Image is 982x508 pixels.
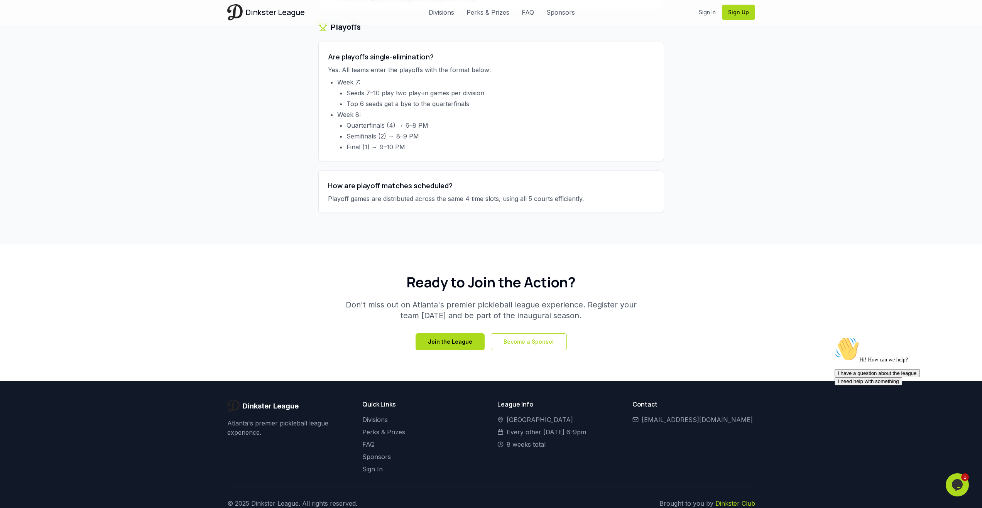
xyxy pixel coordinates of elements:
[337,110,654,152] li: Week 8:
[331,22,361,32] h3: Playoffs
[337,78,654,108] li: Week 7:
[507,427,586,437] span: Every other [DATE] 6-9pm
[832,334,970,469] iframe: chat widget
[328,194,654,203] p: Playoff games are distributed across the same 4 time slots, using all 5 courts efficiently.
[3,3,142,52] div: 👋Hi! How can we help?I have a question about the leagueI need help with something
[946,473,970,496] iframe: chat widget
[346,99,654,108] li: Top 6 seeds get a bye to the quarterfinals
[642,415,753,424] a: [EMAIL_ADDRESS][DOMAIN_NAME]
[328,180,654,191] h4: How are playoff matches scheduled?
[715,500,755,507] a: Dinkster Club
[346,132,654,141] li: Semifinals (2) → 8–9 PM
[3,44,71,52] button: I need help with something
[227,419,350,437] p: Atlanta's premier pickleball league experience.
[3,35,88,44] button: I have a question about the league
[346,121,654,130] li: Quarterfinals (4) → 6–8 PM
[343,275,639,290] h2: Ready to Join the Action?
[632,400,755,409] h3: Contact
[507,440,546,449] span: 8 weeks total
[362,453,391,461] a: Sponsors
[362,400,485,409] h3: Quick Links
[507,415,573,424] span: [GEOGRAPHIC_DATA]
[227,400,240,412] img: Dinkster
[362,428,405,436] a: Perks & Prizes
[343,299,639,321] p: Don't miss out on Atlanta's premier pickleball league experience. Register your team [DATE] and b...
[328,51,654,62] h4: Are playoffs single-elimination?
[227,4,305,20] a: Dinkster League
[362,465,383,473] a: Sign In
[328,65,654,74] p: Yes. All teams enter the playoffs with the format below:
[227,499,357,508] p: © 2025 Dinkster League. All rights reserved.
[362,416,388,424] a: Divisions
[497,400,620,409] h3: League Info
[522,8,534,17] a: FAQ
[699,8,716,16] a: Sign In
[346,88,654,98] li: Seeds 7–10 play two play-in games per division
[3,23,76,29] span: Hi! How can we help?
[246,7,305,18] span: Dinkster League
[722,5,755,20] button: Sign Up
[346,142,654,152] li: Final (1) → 9–10 PM
[491,333,567,350] button: Become a Sponsor
[659,499,755,508] p: Brought to you by
[429,8,454,17] a: Divisions
[227,4,243,20] img: Dinkster
[546,8,575,17] a: Sponsors
[362,440,375,448] a: FAQ
[3,3,28,28] img: :wave:
[466,8,509,17] a: Perks & Prizes
[416,333,485,350] button: Join the League
[243,401,299,412] span: Dinkster League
